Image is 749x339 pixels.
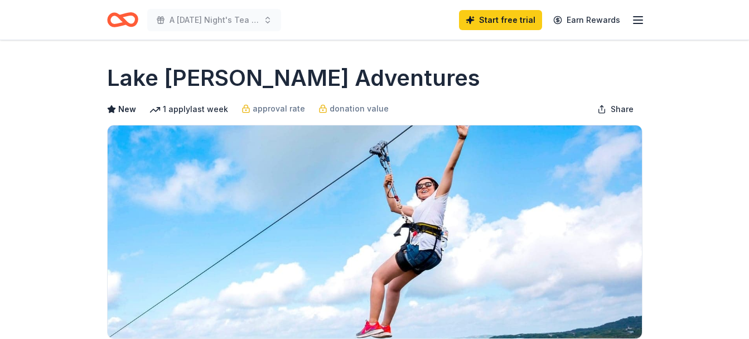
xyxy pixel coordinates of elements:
[547,10,627,30] a: Earn Rewards
[149,103,228,116] div: 1 apply last week
[611,103,634,116] span: Share
[330,102,389,115] span: donation value
[241,102,305,115] a: approval rate
[147,9,281,31] button: A [DATE] Night's Tea Party Fundraiser
[318,102,389,115] a: donation value
[107,62,480,94] h1: Lake [PERSON_NAME] Adventures
[118,103,136,116] span: New
[170,13,259,27] span: A [DATE] Night's Tea Party Fundraiser
[107,7,138,33] a: Home
[588,98,642,120] button: Share
[459,10,542,30] a: Start free trial
[108,125,642,338] img: Image for Lake Travis Zipline Adventures
[253,102,305,115] span: approval rate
